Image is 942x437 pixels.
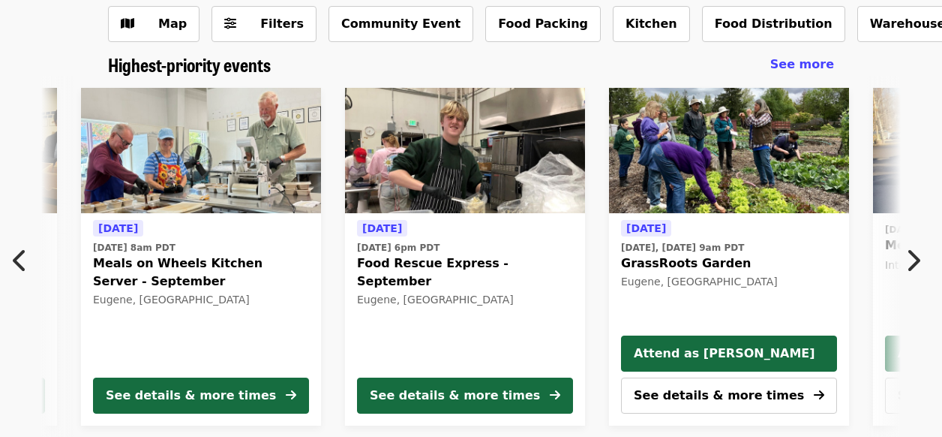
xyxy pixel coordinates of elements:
button: See details & more times [621,378,837,414]
span: Highest-priority events [108,51,271,77]
i: chevron-left icon [13,246,28,275]
span: [DATE] [98,222,138,234]
span: Map [158,17,187,31]
img: GrassRoots Garden organized by FOOD For Lane County [609,88,849,214]
a: See details for "Food Rescue Express - September" [345,88,585,426]
button: Kitchen [613,6,690,42]
i: chevron-right icon [905,246,920,275]
button: See details & more times [93,378,309,414]
div: Eugene, [GEOGRAPHIC_DATA] [93,294,309,306]
button: Show map view [108,6,199,42]
time: [DATE], [DATE] 9am PDT [621,241,744,255]
i: map icon [121,17,134,31]
span: [DATE] [362,222,402,234]
button: See details & more times [357,378,573,414]
i: arrow-right icon [286,388,296,402]
a: GrassRoots Garden [609,88,849,214]
button: Next item [892,240,942,282]
i: arrow-right icon [814,388,824,402]
span: GrassRoots Garden [621,255,837,273]
span: Meals on Wheels Kitchen Server - September [93,255,309,291]
div: Eugene, [GEOGRAPHIC_DATA] [621,276,837,288]
span: Filters [260,17,304,31]
img: Food Rescue Express - September organized by FOOD For Lane County [345,88,585,214]
button: Community Event [328,6,473,42]
a: See more [770,56,834,74]
div: See details & more times [370,387,540,405]
button: Attend as [PERSON_NAME] [621,336,837,372]
button: Filters (0 selected) [211,6,316,42]
span: See more [770,57,834,71]
div: See details & more times [106,387,276,405]
i: arrow-right icon [550,388,560,402]
a: See details for "Meals on Wheels Kitchen Server - September" [81,88,321,426]
a: Highest-priority events [108,54,271,76]
span: [DATE] [626,222,666,234]
button: Food Packing [485,6,601,42]
span: Food Rescue Express - September [357,255,573,291]
i: sliders-h icon [224,17,236,31]
button: Food Distribution [702,6,845,42]
div: Highest-priority events [96,54,846,76]
a: See details for "GrassRoots Garden" [621,219,837,291]
time: [DATE] 6pm PDT [357,241,439,255]
span: See details & more times [634,388,804,402]
span: Attend as [PERSON_NAME] [634,345,824,363]
time: [DATE] 8am PDT [93,241,175,255]
img: Meals on Wheels Kitchen Server - September organized by FOOD For Lane County [81,88,321,214]
div: Eugene, [GEOGRAPHIC_DATA] [357,294,573,306]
